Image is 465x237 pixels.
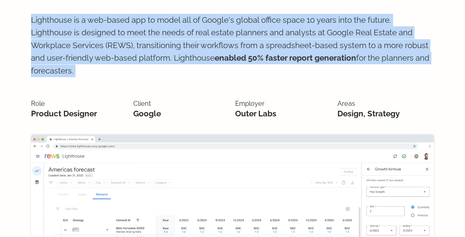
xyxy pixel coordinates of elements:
[337,109,434,119] p: Design, Strategy
[31,1,434,90] p: Lighthouse is a web-based app to model all of Google's global office space 10 years into the futu...
[337,98,434,109] p: Areas
[133,109,230,119] p: Google
[133,98,230,109] p: Client
[235,98,332,109] p: Employer
[31,98,128,109] p: Role
[31,109,128,119] p: Product Designer
[215,53,356,63] span: enabled 50% faster report generation
[235,109,332,119] p: Outer Labs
